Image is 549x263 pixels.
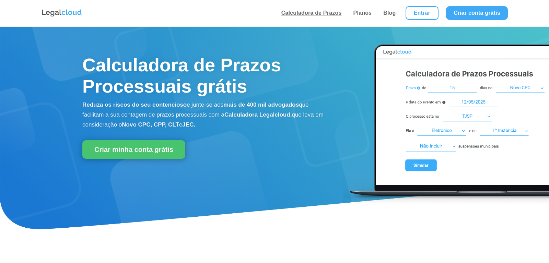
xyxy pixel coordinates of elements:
b: mais de 400 mil advogados [223,101,299,108]
p: e junte-se aos que facilitam a sua contagem de prazos processuais com a que leva em consideração o e [82,100,329,130]
a: Criar minha conta grátis [82,140,185,159]
a: Calculadora de Prazos Processuais Legalcloud [343,201,549,206]
b: Calculadora Legalcloud, [224,111,292,118]
span: Calculadora de Prazos Processuais grátis [82,55,281,96]
a: Criar conta grátis [446,6,508,20]
img: Logo da Legalcloud [41,9,82,17]
img: Calculadora de Prazos Processuais Legalcloud [343,37,549,205]
a: Entrar [406,6,439,20]
b: Novo CPC, CPP, CLT [122,121,179,128]
b: JEC. [182,121,195,128]
b: Reduza os riscos do seu contencioso [82,101,187,108]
